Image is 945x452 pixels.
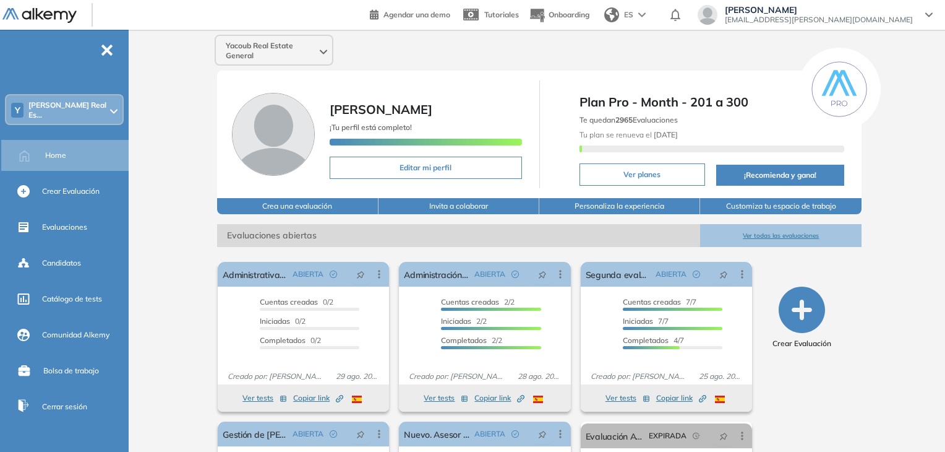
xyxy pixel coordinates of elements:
[539,198,700,214] button: Personaliza la experiencia
[42,258,81,269] span: Candidatos
[330,157,521,179] button: Editar mi perfil
[725,5,913,15] span: [PERSON_NAME]
[710,426,737,446] button: pushpin
[513,371,566,382] span: 28 ago. 2025
[223,371,331,382] span: Creado por: [PERSON_NAME]
[604,7,619,22] img: world
[356,429,365,439] span: pushpin
[623,336,669,345] span: Completados
[347,264,374,284] button: pushpin
[293,391,343,406] button: Copiar link
[656,393,706,404] span: Copiar link
[579,93,844,111] span: Plan Pro - Month - 201 a 300
[579,130,678,139] span: Tu plan se renueva el
[883,393,945,452] div: Widget de chat
[352,396,362,403] img: ESP
[260,336,321,345] span: 0/2
[474,391,524,406] button: Copiar link
[217,198,378,214] button: Crea una evaluación
[42,329,109,341] span: Comunidad Alkemy
[693,432,700,440] span: field-time
[370,6,450,21] a: Agendar una demo
[441,336,502,345] span: 2/2
[378,198,539,214] button: Invita a colaborar
[586,371,694,382] span: Creado por: [PERSON_NAME]
[474,269,505,280] span: ABIERTA
[45,150,66,161] span: Home
[623,336,684,345] span: 4/7
[725,15,913,25] span: [EMAIL_ADDRESS][PERSON_NAME][DOMAIN_NAME]
[883,393,945,452] iframe: Chat Widget
[638,12,646,17] img: arrow
[217,224,700,247] span: Evaluaciones abiertas
[293,428,323,440] span: ABIERTA
[649,430,686,441] span: EXPIRADA
[549,10,589,19] span: Onboarding
[656,269,686,280] span: ABIERTA
[42,401,87,412] span: Cerrar sesión
[424,391,468,406] button: Ver tests
[356,269,365,279] span: pushpin
[605,391,650,406] button: Ver tests
[700,198,861,214] button: Customiza tu espacio de trabajo
[232,93,315,176] img: Foto de perfil
[15,105,20,115] span: Y
[383,10,450,19] span: Agendar una demo
[330,430,337,438] span: check-circle
[28,100,108,120] span: [PERSON_NAME] Real Es...
[330,123,412,132] span: ¡Tu perfil está completo!
[529,424,556,444] button: pushpin
[579,163,706,186] button: Ver planes
[441,297,515,306] span: 2/2
[260,316,306,326] span: 0/2
[260,336,306,345] span: Completados
[623,316,653,326] span: Iniciadas
[441,297,499,306] span: Cuentas creadas
[623,316,669,326] span: 7/7
[719,431,728,441] span: pushpin
[42,186,100,197] span: Crear Evaluación
[772,338,831,349] span: Crear Evaluación
[529,264,556,284] button: pushpin
[293,393,343,404] span: Copiar link
[260,316,290,326] span: Iniciadas
[533,396,543,403] img: ESP
[719,269,728,279] span: pushpin
[772,287,831,349] button: Crear Evaluación
[652,130,678,139] b: [DATE]
[529,2,589,28] button: Onboarding
[226,41,317,61] span: Yacoub Real Estate General
[586,262,651,287] a: Segunda evaluación - Asesor Comercial.
[260,297,318,306] span: Cuentas creadas
[716,165,844,186] button: ¡Recomienda y gana!
[223,422,288,446] a: Gestión de [PERSON_NAME].
[474,393,524,404] span: Copiar link
[624,9,633,20] span: ES
[404,262,469,287] a: Administración Developers
[331,371,384,382] span: 29 ago. 2025
[42,222,87,233] span: Evaluaciones
[715,396,725,403] img: ESP
[623,297,681,306] span: Cuentas creadas
[615,115,633,124] b: 2965
[330,271,337,278] span: check-circle
[404,422,469,446] a: Nuevo. Asesor comercial
[700,224,861,247] button: Ver todas las evaluaciones
[656,391,706,406] button: Copiar link
[441,316,471,326] span: Iniciadas
[538,429,547,439] span: pushpin
[2,8,77,24] img: Logo
[43,365,99,376] span: Bolsa de trabajo
[538,269,547,279] span: pushpin
[441,316,487,326] span: 2/2
[441,336,487,345] span: Completados
[404,371,512,382] span: Creado por: [PERSON_NAME]
[579,115,678,124] span: Te quedan Evaluaciones
[347,424,374,444] button: pushpin
[242,391,287,406] button: Ver tests
[474,428,505,440] span: ABIERTA
[623,297,696,306] span: 7/7
[42,293,102,305] span: Catálogo de tests
[693,271,700,278] span: check-circle
[260,297,333,306] span: 0/2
